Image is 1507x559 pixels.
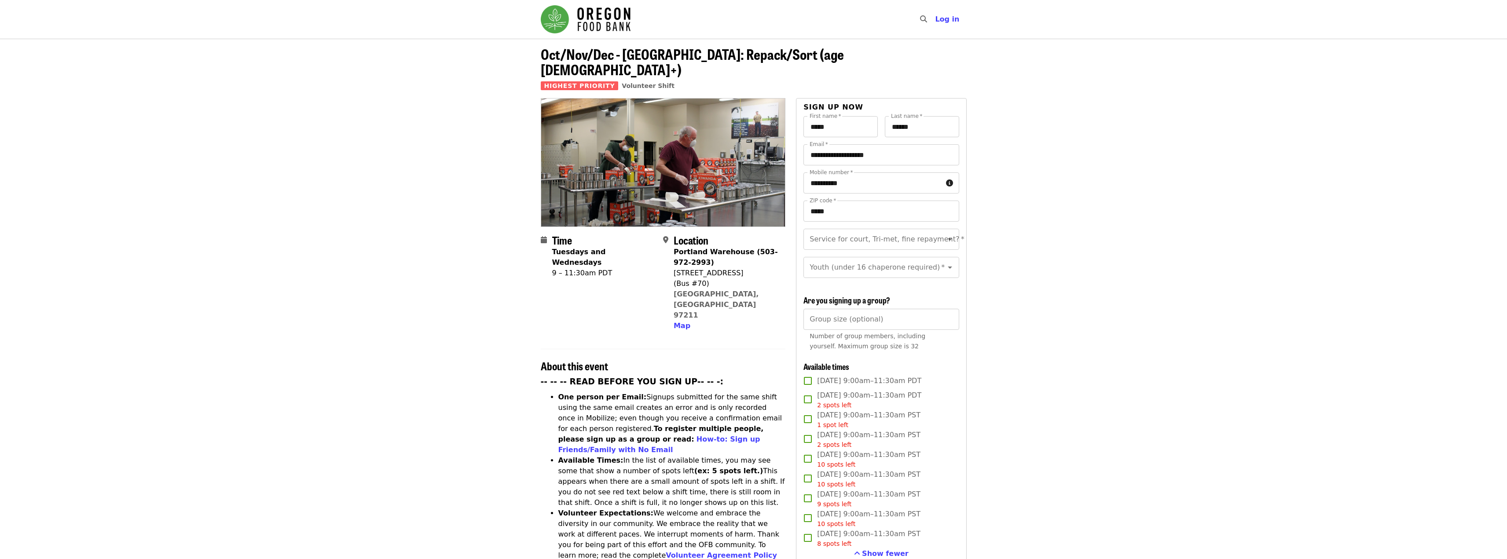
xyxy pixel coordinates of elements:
input: Email [803,144,959,165]
a: Volunteer Shift [622,82,675,89]
span: Map [674,322,690,330]
span: [DATE] 9:00am–11:30am PST [817,449,920,469]
span: [DATE] 9:00am–11:30am PST [817,469,920,489]
span: [DATE] 9:00am–11:30am PDT [817,390,921,410]
strong: -- -- -- READ BEFORE YOU SIGN UP-- -- -: [541,377,724,386]
strong: (ex: 5 spots left.) [694,467,763,475]
span: [DATE] 9:00am–11:30am PST [817,529,920,548]
li: Signups submitted for the same shift using the same email creates an error and is only recorded o... [558,392,786,455]
label: Last name [891,113,922,119]
i: calendar icon [541,236,547,244]
i: map-marker-alt icon [663,236,668,244]
input: ZIP code [803,201,959,222]
label: Email [810,142,828,147]
span: 9 spots left [817,501,851,508]
img: Oct/Nov/Dec - Portland: Repack/Sort (age 16+) organized by Oregon Food Bank [541,99,785,226]
i: circle-info icon [946,179,953,187]
span: [DATE] 9:00am–11:30am PST [817,430,920,449]
i: search icon [920,15,927,23]
span: Show fewer [862,549,909,558]
span: [DATE] 9:00am–11:30am PST [817,509,920,529]
span: 10 spots left [817,461,855,468]
a: How-to: Sign up Friends/Family with No Email [558,435,760,454]
input: [object Object] [803,309,959,330]
span: [DATE] 9:00am–11:30am PST [817,489,920,509]
span: 2 spots left [817,441,851,448]
strong: To register multiple people, please sign up as a group or read: [558,424,764,443]
strong: One person per Email: [558,393,647,401]
span: Location [674,232,708,248]
input: First name [803,116,878,137]
button: Open [944,261,956,274]
div: 9 – 11:30am PDT [552,268,656,278]
label: Mobile number [810,170,853,175]
span: Are you signing up a group? [803,294,890,306]
button: Map [674,321,690,331]
input: Search [932,9,939,30]
span: Number of group members, including yourself. Maximum group size is 32 [810,332,925,350]
li: In the list of available times, you may see some that show a number of spots left This appears wh... [558,455,786,508]
button: Log in [928,11,966,28]
input: Mobile number [803,172,942,194]
strong: Available Times: [558,456,623,464]
span: 8 spots left [817,540,851,547]
span: Time [552,232,572,248]
label: ZIP code [810,198,836,203]
div: (Bus #70) [674,278,778,289]
span: Available times [803,361,849,372]
span: [DATE] 9:00am–11:30am PDT [817,376,921,386]
span: 1 spot left [817,421,848,428]
span: About this event [541,358,608,373]
strong: Tuesdays and Wednesdays [552,248,606,267]
button: Open [944,233,956,245]
a: [GEOGRAPHIC_DATA], [GEOGRAPHIC_DATA] 97211 [674,290,759,319]
div: [STREET_ADDRESS] [674,268,778,278]
span: Oct/Nov/Dec - [GEOGRAPHIC_DATA]: Repack/Sort (age [DEMOGRAPHIC_DATA]+) [541,44,844,80]
span: Log in [935,15,959,23]
strong: Volunteer Expectations: [558,509,654,517]
span: 10 spots left [817,481,855,488]
strong: Portland Warehouse (503-972-2993) [674,248,778,267]
button: See more timeslots [854,548,909,559]
span: 2 spots left [817,402,851,409]
span: Sign up now [803,103,863,111]
span: [DATE] 9:00am–11:30am PST [817,410,920,430]
span: Highest Priority [541,81,619,90]
input: Last name [885,116,959,137]
span: 10 spots left [817,520,855,527]
img: Oregon Food Bank - Home [541,5,631,33]
label: First name [810,113,841,119]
